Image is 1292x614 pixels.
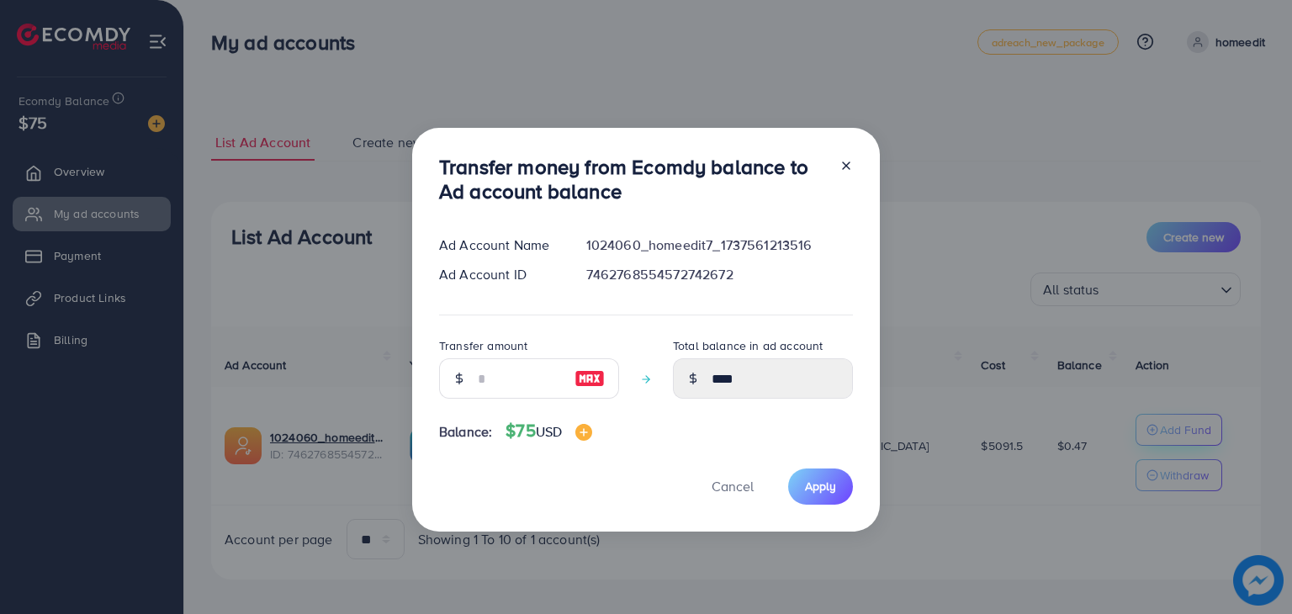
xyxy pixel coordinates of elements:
span: Balance: [439,422,492,442]
label: Transfer amount [439,337,527,354]
img: image [575,368,605,389]
div: 7462768554572742672 [573,265,866,284]
img: image [575,424,592,441]
span: USD [536,422,562,441]
button: Cancel [691,468,775,505]
button: Apply [788,468,853,505]
span: Apply [805,478,836,495]
div: 1024060_homeedit7_1737561213516 [573,236,866,255]
h3: Transfer money from Ecomdy balance to Ad account balance [439,155,826,204]
label: Total balance in ad account [673,337,823,354]
div: Ad Account Name [426,236,573,255]
span: Cancel [712,477,754,495]
h4: $75 [506,421,592,442]
div: Ad Account ID [426,265,573,284]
